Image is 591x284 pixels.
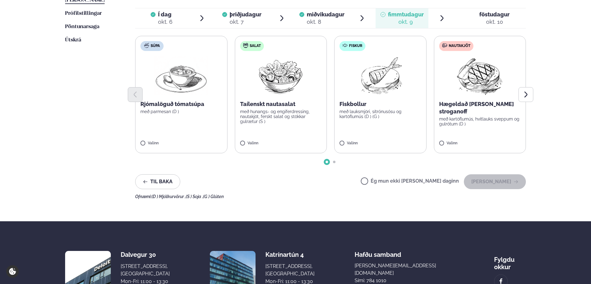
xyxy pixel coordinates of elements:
span: Útskrá [65,37,81,43]
div: Fylgdu okkur [494,251,526,271]
img: salad.svg [243,43,248,48]
img: beef.svg [442,43,447,48]
div: okt. 6 [158,18,173,26]
span: Go to slide 1 [326,161,328,163]
button: [PERSON_NAME] [464,174,526,189]
span: (S ) Soja , [186,194,203,199]
p: Taílenskt nautasalat [240,100,322,108]
span: Nautakjöt [449,44,470,49]
p: Fiskbollur [339,100,421,108]
div: Katrínartún 4 [265,251,314,258]
span: föstudagur [479,11,510,18]
a: Prófílstillingar [65,10,102,17]
a: Cookie settings [6,265,19,278]
img: Salad.png [253,56,308,95]
span: Súpa [151,44,160,49]
div: okt. 10 [479,18,510,26]
a: Útskrá [65,36,81,44]
p: með lauksmjöri, sítrónusósu og kartöflumús (D ) (G ) [339,109,421,119]
span: miðvikudagur [307,11,344,18]
div: okt. 7 [230,18,261,26]
div: [STREET_ADDRESS], [GEOGRAPHIC_DATA] [265,263,314,278]
div: [STREET_ADDRESS], [GEOGRAPHIC_DATA] [121,263,170,278]
span: Go to slide 2 [333,161,335,163]
a: Pöntunarsaga [65,23,99,31]
p: Rjómalöguð tómatsúpa [140,100,222,108]
div: okt. 9 [388,18,424,26]
img: soup.svg [144,43,149,48]
a: [PERSON_NAME][EMAIL_ADDRESS][DOMAIN_NAME] [355,262,454,277]
span: (D ) Mjólkurvörur , [152,194,186,199]
span: Hafðu samband [355,246,401,258]
span: Salat [250,44,261,49]
p: með parmesan (D ) [140,109,222,114]
span: Í dag [158,11,173,18]
button: Next slide [518,87,533,102]
img: Beef-Meat.png [452,56,507,95]
span: (G ) Glúten [203,194,224,199]
img: fish.svg [343,43,348,48]
span: Fiskur [349,44,362,49]
span: Prófílstillingar [65,11,102,16]
button: Til baka [135,174,180,189]
p: með kartöflumús, hvítlauks sveppum og gulrótum (D ) [439,117,521,126]
span: fimmtudagur [388,11,424,18]
div: Ofnæmi: [135,194,526,199]
img: Fish.png [353,56,408,95]
span: Pöntunarsaga [65,24,99,29]
span: þriðjudagur [230,11,261,18]
div: Dalvegur 30 [121,251,170,258]
div: okt. 8 [307,18,344,26]
img: Soup.png [154,56,208,95]
p: Hægeldað [PERSON_NAME] stroganoff [439,100,521,115]
p: með hunangs- og engiferdressing, nautakjöt, ferskt salat og stökkar gulrætur (S ) [240,109,322,124]
button: Previous slide [128,87,143,102]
